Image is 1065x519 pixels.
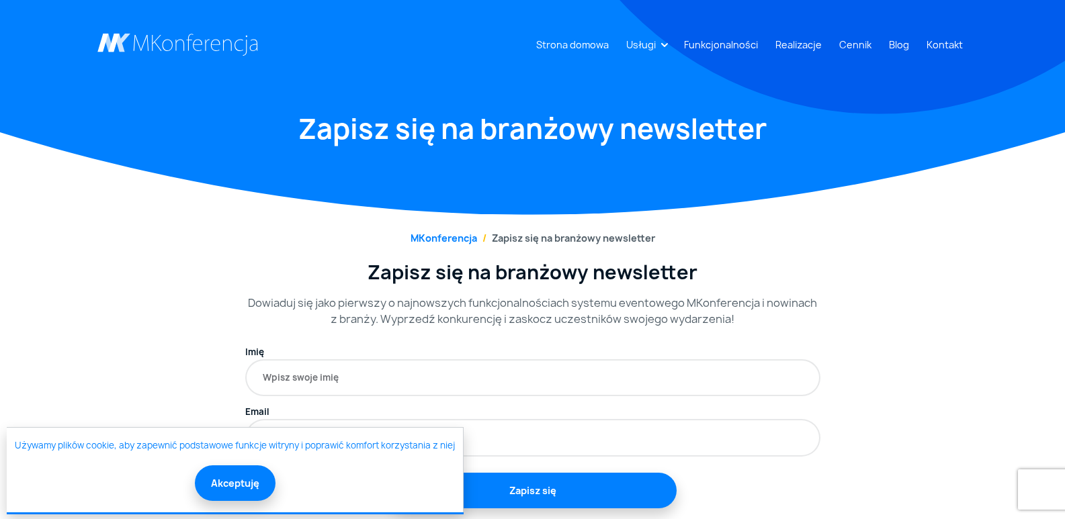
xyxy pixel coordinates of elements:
label: Imię [245,346,264,359]
a: Realizacje [770,32,827,57]
h3: Zapisz się na branżowy newsletter [245,261,820,284]
h1: Zapisz się na branżowy newsletter [97,111,968,147]
a: Usługi [621,32,661,57]
li: Zapisz się na branżowy newsletter [477,231,655,245]
a: Funkcjonalności [679,32,763,57]
label: Email [245,406,269,419]
a: Strona domowa [531,32,614,57]
a: Używamy plików cookie, aby zapewnić podstawowe funkcje witryny i poprawić komfort korzystania z niej [15,439,455,453]
a: MKonferencja [411,232,477,244]
input: Wpisz swój adres e-mail [245,419,820,457]
a: Kontakt [921,32,968,57]
nav: breadcrumb [97,231,968,245]
a: Cennik [834,32,877,57]
button: Akceptuję [195,465,275,501]
p: Dowiaduj się jako pierwszy o najnowszych funkcjonalnościach systemu eventowego MKonferencja i now... [245,295,820,327]
a: Blog [884,32,914,57]
input: Wpisz swoje imię [245,359,820,397]
button: Zapisz się [389,473,677,508]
